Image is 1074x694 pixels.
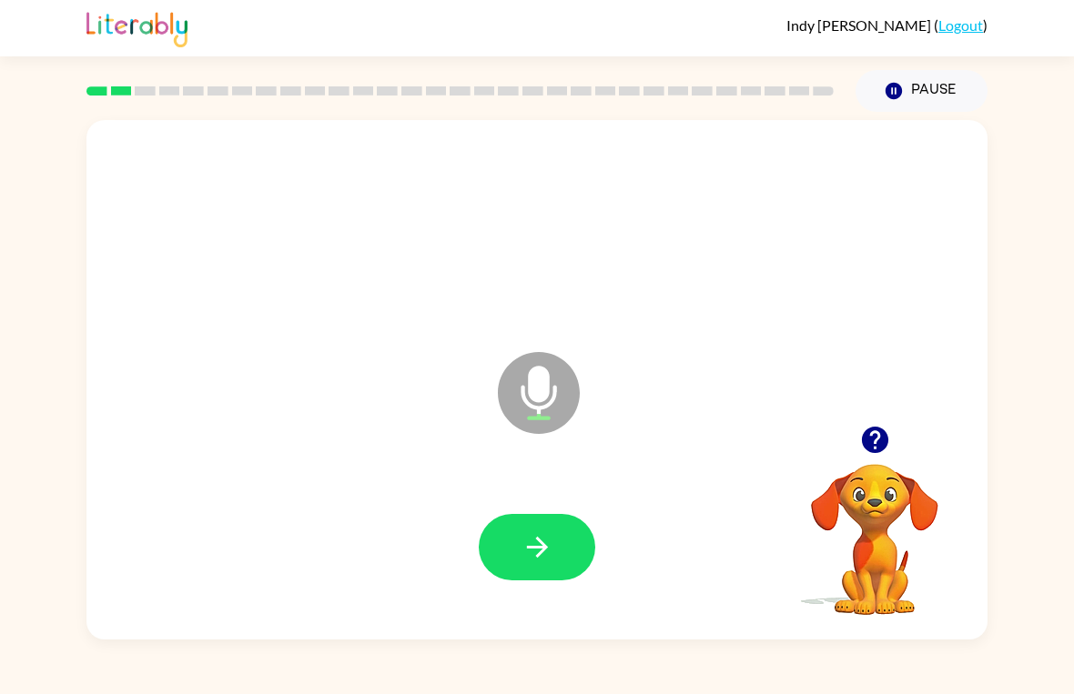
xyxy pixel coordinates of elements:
[784,436,966,618] video: Your browser must support playing .mp4 files to use Literably. Please try using another browser.
[86,7,187,47] img: Literably
[786,16,988,34] div: ( )
[856,70,988,112] button: Pause
[938,16,983,34] a: Logout
[786,16,934,34] span: Indy [PERSON_NAME]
